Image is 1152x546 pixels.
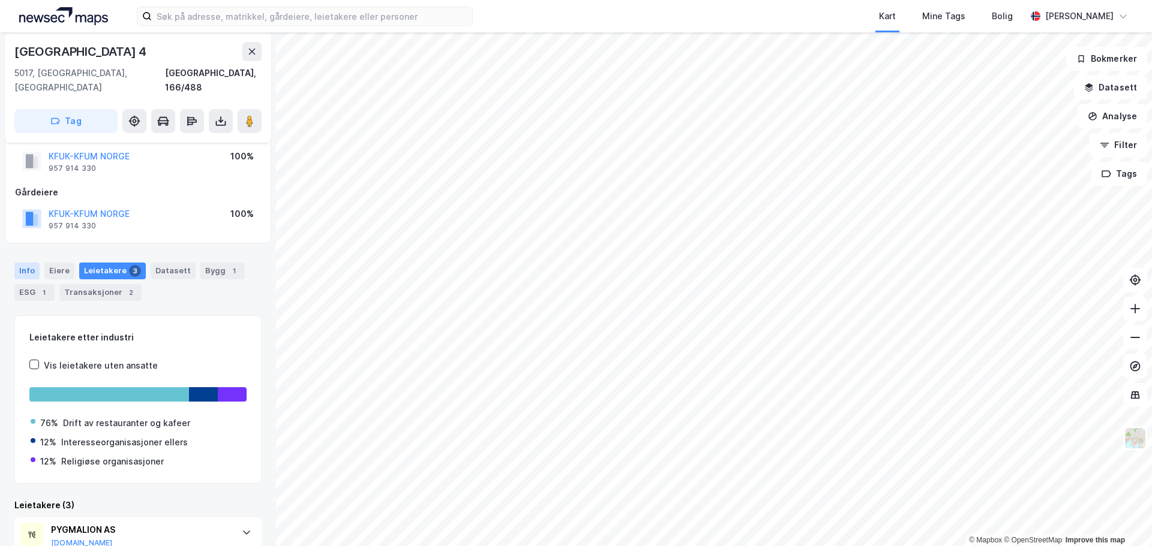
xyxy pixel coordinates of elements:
[992,9,1013,23] div: Bolig
[969,536,1002,544] a: Mapbox
[152,7,472,25] input: Søk på adresse, matrikkel, gårdeiere, leietakere eller personer
[63,416,190,430] div: Drift av restauranter og kafeer
[14,109,118,133] button: Tag
[38,286,50,298] div: 1
[922,9,965,23] div: Mine Tags
[228,265,240,277] div: 1
[1004,536,1062,544] a: OpenStreetMap
[1090,133,1147,157] button: Filter
[19,7,108,25] img: logo.a4113a55bc3d86da70a041830d287a7e.svg
[61,454,164,469] div: Religiøse organisasjoner
[44,358,158,373] div: Vis leietakere uten ansatte
[230,207,254,221] div: 100%
[51,523,230,537] div: PYGMALION AS
[1092,488,1152,546] div: Kontrollprogram for chat
[1078,104,1147,128] button: Analyse
[14,498,262,512] div: Leietakere (3)
[151,263,196,279] div: Datasett
[879,9,896,23] div: Kart
[230,149,254,164] div: 100%
[1124,427,1147,450] img: Z
[165,66,262,95] div: [GEOGRAPHIC_DATA], 166/488
[49,164,96,173] div: 957 914 330
[1045,9,1114,23] div: [PERSON_NAME]
[40,416,58,430] div: 76%
[44,263,74,279] div: Eiere
[1074,76,1147,99] button: Datasett
[1066,47,1147,71] button: Bokmerker
[79,263,146,279] div: Leietakere
[61,435,188,450] div: Interesseorganisasjoner ellers
[1066,536,1125,544] a: Improve this map
[125,286,137,298] div: 2
[1092,488,1152,546] iframe: Chat Widget
[200,263,245,279] div: Bygg
[14,66,165,95] div: 5017, [GEOGRAPHIC_DATA], [GEOGRAPHIC_DATA]
[1091,162,1147,186] button: Tags
[15,185,261,200] div: Gårdeiere
[14,263,40,279] div: Info
[59,284,142,301] div: Transaksjoner
[49,221,96,231] div: 957 914 330
[129,265,141,277] div: 3
[29,330,247,345] div: Leietakere etter industri
[14,42,149,61] div: [GEOGRAPHIC_DATA] 4
[40,435,56,450] div: 12%
[40,454,56,469] div: 12%
[14,284,55,301] div: ESG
